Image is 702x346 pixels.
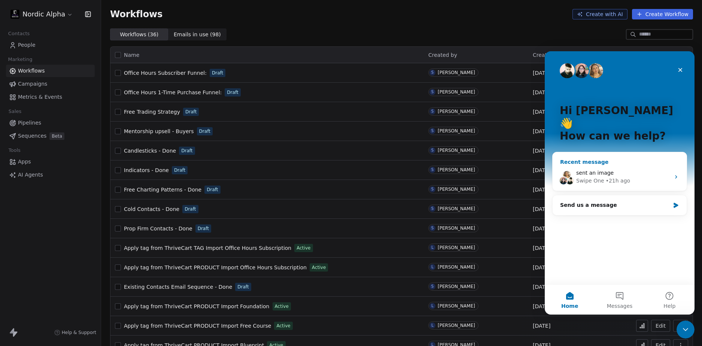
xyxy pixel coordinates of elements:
[438,70,475,75] div: [PERSON_NAME]
[312,264,326,271] span: Active
[533,322,550,330] span: [DATE]
[6,91,95,103] a: Metrics & Events
[124,284,232,290] span: Existing Contacts Email Sequence - Done
[185,108,197,115] span: Draft
[62,330,96,336] span: Help & Support
[5,54,36,65] span: Marketing
[431,147,434,153] div: S
[18,93,62,101] span: Metrics & Events
[533,225,550,232] span: [DATE]
[124,128,194,135] a: Mentorship upsell - Buyers
[431,206,434,212] div: S
[438,206,475,211] div: [PERSON_NAME]
[431,108,434,114] div: S
[533,205,550,213] span: [DATE]
[18,80,47,88] span: Campaigns
[124,166,169,174] a: Indicators - Done
[199,128,210,135] span: Draft
[181,147,192,154] span: Draft
[438,245,475,250] div: [PERSON_NAME]
[431,89,434,95] div: S
[124,186,201,193] a: Free Charting Patterns - Done
[207,186,218,193] span: Draft
[124,206,179,212] span: Cold Contacts - Done
[124,89,222,96] a: Office Hours 1-Time Purchase Funnel:
[174,31,221,39] span: Emails in use ( 98 )
[6,117,95,129] a: Pipelines
[124,245,291,251] span: Apply tag from ThriveCart TAG Import Office Hours Subscription
[18,119,41,127] span: Pipelines
[124,187,201,193] span: Free Charting Patterns - Done
[431,284,434,290] div: S
[212,70,223,76] span: Draft
[438,264,475,270] div: [PERSON_NAME]
[533,108,550,116] span: [DATE]
[124,205,179,213] a: Cold Contacts - Done
[533,69,550,77] span: [DATE]
[533,166,550,174] span: [DATE]
[18,171,43,179] span: AI Agents
[10,10,19,19] img: Nordic%20Alpha%20Discord%20Icon.png
[124,323,271,329] span: Apply tag from ThriveCart PRODUCT Import Free Course
[18,67,45,75] span: Workflows
[431,186,434,192] div: S
[438,109,475,114] div: [PERSON_NAME]
[9,8,75,21] button: Nordic Alpha
[438,167,475,172] div: [PERSON_NAME]
[6,65,95,77] a: Workflows
[227,89,238,96] span: Draft
[438,187,475,192] div: [PERSON_NAME]
[124,89,222,95] span: Office Hours 1-Time Purchase Funnel:
[124,128,194,134] span: Mentorship upsell - Buyers
[124,303,270,309] span: Apply tag from ThriveCart PRODUCT Import Foundation
[54,330,96,336] a: Help & Support
[185,206,196,212] span: Draft
[5,28,33,39] span: Contacts
[431,303,434,309] div: L
[431,225,434,231] div: S
[275,303,289,310] span: Active
[5,106,25,117] span: Sales
[174,167,185,174] span: Draft
[237,284,249,290] span: Draft
[533,303,550,310] span: [DATE]
[18,132,46,140] span: Sequences
[124,147,176,154] a: Candlesticks - Done
[438,226,475,231] div: [PERSON_NAME]
[533,283,550,291] span: [DATE]
[6,156,95,168] a: Apps
[124,322,271,330] a: Apply tag from ThriveCart PRODUCT Import Free Course
[431,128,434,134] div: S
[124,167,169,173] span: Indicators - Done
[6,78,95,90] a: Campaigns
[572,9,627,19] button: Create with AI
[428,52,457,58] span: Created by
[6,169,95,181] a: AI Agents
[124,264,307,270] span: Apply tag from ThriveCart PRODUCT Import Office Hours Subscription
[124,244,291,252] a: Apply tag from ThriveCart TAG Import Office Hours Subscription
[124,225,192,232] a: Prop Firm Contacts - Done
[651,320,670,332] button: Edit
[438,303,475,309] div: [PERSON_NAME]
[110,9,162,19] span: Workflows
[124,109,180,115] span: Free Trading Strategy
[18,158,31,166] span: Apps
[677,321,695,339] iframe: Intercom live chat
